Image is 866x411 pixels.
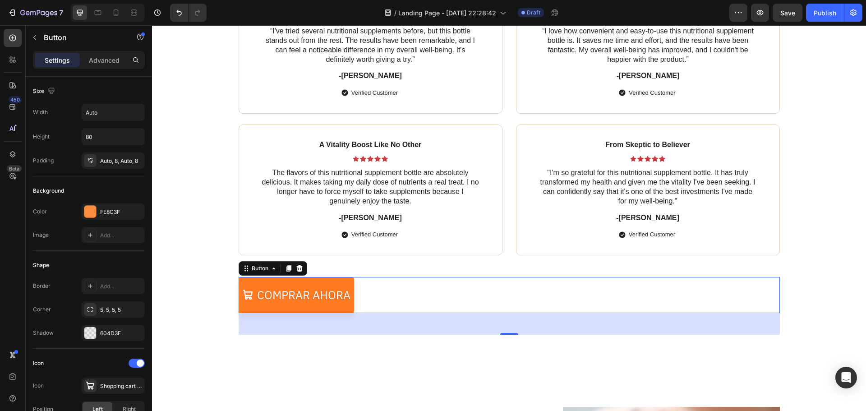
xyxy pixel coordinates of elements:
[33,85,57,97] div: Size
[4,4,67,22] button: 7
[33,133,50,141] div: Height
[100,382,143,390] div: Shopping cart bold
[100,282,143,291] div: Add...
[199,63,246,72] p: Verified Customer
[87,252,202,288] a: Comprar ahora
[100,208,143,216] div: FE8C3F
[33,282,51,290] div: Border
[33,305,51,314] div: Corner
[110,143,327,180] p: The flavors of this nutritional supplement bottle are absolutely delicious. It makes taking my da...
[33,231,49,239] div: Image
[152,25,866,411] iframe: Design area
[105,263,198,277] p: Comprar ahora
[33,329,54,337] div: Shadow
[89,55,120,65] p: Advanced
[387,188,605,198] p: -[PERSON_NAME]
[33,108,48,116] div: Width
[199,205,246,214] p: Verified Customer
[100,157,143,165] div: Auto, 8, Auto, 8
[477,205,523,214] p: Verified Customer
[33,382,44,390] div: Icon
[387,143,605,180] p: "I'm so grateful for this nutritional supplement bottle. It has truly transformed my health and g...
[170,4,207,22] div: Undo/Redo
[98,239,118,247] div: Button
[59,7,63,18] p: 7
[33,261,49,269] div: Shape
[7,165,22,172] div: Beta
[773,4,802,22] button: Save
[82,129,144,145] input: Auto
[33,157,54,165] div: Padding
[835,367,857,388] div: Open Intercom Messenger
[398,8,496,18] span: Landing Page - [DATE] 22:28:42
[394,8,396,18] span: /
[387,115,605,125] p: From Skeptic to Believer
[100,231,143,240] div: Add...
[477,63,523,72] p: Verified Customer
[45,55,70,65] p: Settings
[110,115,327,125] p: A Vitality Boost Like No Other
[33,187,64,195] div: Background
[100,306,143,314] div: 5, 5, 5, 5
[110,188,327,198] p: -[PERSON_NAME]
[814,8,836,18] div: Publish
[82,104,144,120] input: Auto
[527,9,540,17] span: Draft
[100,329,143,337] div: 604D3E
[387,46,605,55] p: -[PERSON_NAME]
[44,32,120,43] p: Button
[387,1,605,39] p: “I love how convenient and easy-to-use this nutritional supplement bottle is. It saves me time an...
[806,4,844,22] button: Publish
[780,9,795,17] span: Save
[33,208,47,216] div: Color
[9,96,22,103] div: 450
[33,359,44,367] div: Icon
